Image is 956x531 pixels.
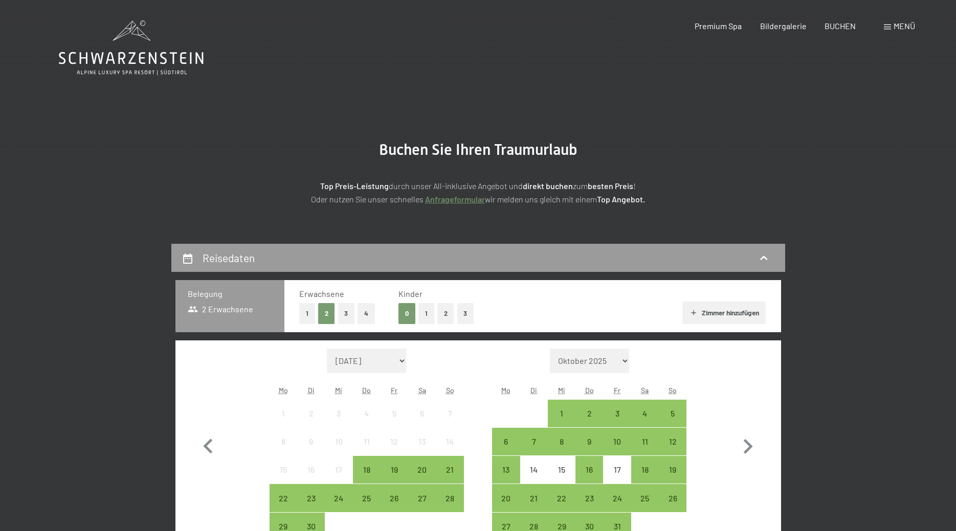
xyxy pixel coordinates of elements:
[409,437,435,463] div: 13
[548,456,575,483] div: Anreise nicht möglich
[825,21,856,31] a: BUCHEN
[576,437,602,463] div: 9
[575,400,603,427] div: Thu Oct 02 2025
[695,21,742,31] span: Premium Spa
[614,386,620,395] abbr: Freitag
[335,386,342,395] abbr: Mittwoch
[659,400,686,427] div: Sun Oct 05 2025
[436,456,463,483] div: Anreise möglich
[398,303,415,324] button: 0
[298,437,324,463] div: 9
[408,400,436,427] div: Anreise nicht möglich
[297,428,325,455] div: Tue Sep 09 2025
[297,400,325,427] div: Tue Sep 02 2025
[436,484,463,512] div: Sun Sep 28 2025
[548,400,575,427] div: Anreise möglich
[358,303,375,324] button: 4
[520,484,548,512] div: Tue Oct 21 2025
[297,400,325,427] div: Anreise nicht möglich
[520,428,548,455] div: Anreise möglich
[308,386,315,395] abbr: Dienstag
[425,194,485,204] a: Anfrageformular
[381,484,408,512] div: Fri Sep 26 2025
[575,484,603,512] div: Anreise möglich
[418,303,434,324] button: 1
[436,428,463,455] div: Sun Sep 14 2025
[270,456,297,483] div: Mon Sep 15 2025
[436,484,463,512] div: Anreise möglich
[408,428,436,455] div: Sat Sep 13 2025
[382,437,407,463] div: 12
[223,179,734,205] p: durch unser All-inklusive Angebot und zum ! Oder nutzen Sie unser schnelles wir melden uns gleich...
[603,484,631,512] div: Anreise möglich
[631,428,659,455] div: Sat Oct 11 2025
[604,466,630,491] div: 17
[520,456,548,483] div: Anreise nicht möglich
[492,428,520,455] div: Anreise möglich
[558,386,565,395] abbr: Mittwoch
[604,494,630,520] div: 24
[659,428,686,455] div: Anreise möglich
[575,428,603,455] div: Anreise möglich
[353,456,381,483] div: Anreise möglich
[632,466,658,491] div: 18
[549,437,574,463] div: 8
[501,386,510,395] abbr: Montag
[270,400,297,427] div: Anreise nicht möglich
[521,437,547,463] div: 7
[575,428,603,455] div: Thu Oct 09 2025
[548,456,575,483] div: Wed Oct 15 2025
[409,494,435,520] div: 27
[520,484,548,512] div: Anreise möglich
[520,428,548,455] div: Tue Oct 07 2025
[549,494,574,520] div: 22
[297,484,325,512] div: Tue Sep 23 2025
[603,428,631,455] div: Fri Oct 10 2025
[659,456,686,483] div: Anreise möglich
[325,456,352,483] div: Wed Sep 17 2025
[326,437,351,463] div: 10
[297,456,325,483] div: Anreise nicht möglich
[576,494,602,520] div: 23
[353,484,381,512] div: Thu Sep 25 2025
[576,409,602,435] div: 2
[381,456,408,483] div: Anreise möglich
[669,386,677,395] abbr: Sonntag
[530,386,537,395] abbr: Dienstag
[492,428,520,455] div: Mon Oct 06 2025
[632,494,658,520] div: 25
[520,456,548,483] div: Tue Oct 14 2025
[326,494,351,520] div: 24
[603,428,631,455] div: Anreise möglich
[354,466,380,491] div: 18
[603,400,631,427] div: Fri Oct 03 2025
[325,456,352,483] div: Anreise nicht möglich
[659,484,686,512] div: Anreise möglich
[298,494,324,520] div: 23
[382,466,407,491] div: 19
[660,437,685,463] div: 12
[271,466,296,491] div: 15
[270,428,297,455] div: Anreise nicht möglich
[381,400,408,427] div: Fri Sep 05 2025
[279,386,288,395] abbr: Montag
[381,484,408,512] div: Anreise möglich
[325,484,352,512] div: Wed Sep 24 2025
[631,428,659,455] div: Anreise möglich
[575,456,603,483] div: Thu Oct 16 2025
[631,456,659,483] div: Anreise möglich
[299,289,344,298] span: Erwachsene
[382,494,407,520] div: 26
[326,409,351,435] div: 3
[492,456,520,483] div: Mon Oct 13 2025
[353,400,381,427] div: Anreise nicht möglich
[631,400,659,427] div: Sat Oct 04 2025
[354,437,380,463] div: 11
[493,437,519,463] div: 6
[659,400,686,427] div: Anreise möglich
[325,400,352,427] div: Anreise nicht möglich
[353,456,381,483] div: Thu Sep 18 2025
[660,466,685,491] div: 19
[603,456,631,483] div: Fri Oct 17 2025
[632,409,658,435] div: 4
